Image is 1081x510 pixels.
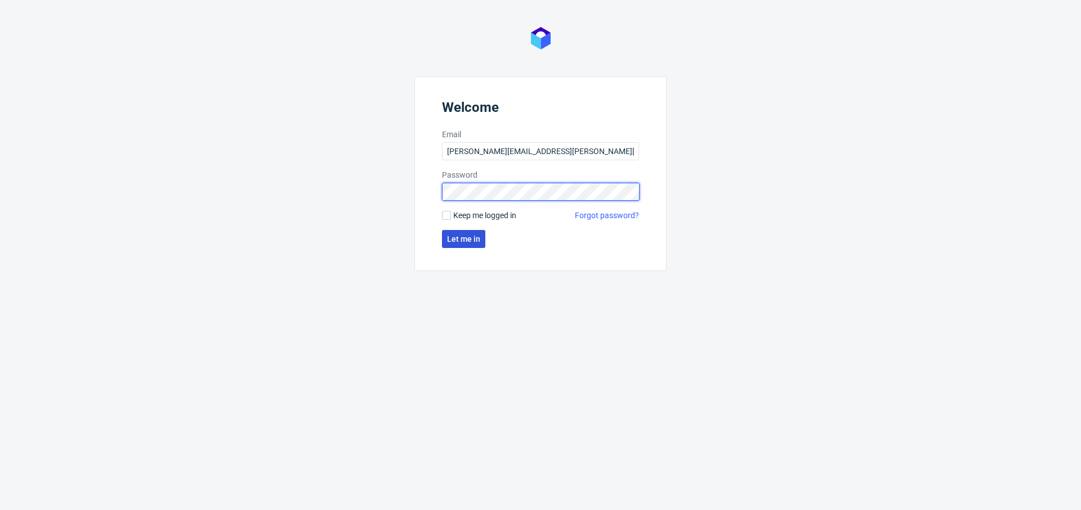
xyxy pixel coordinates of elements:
label: Email [442,129,639,140]
input: you@youremail.com [442,142,639,160]
label: Password [442,169,639,180]
button: Let me in [442,230,485,248]
header: Welcome [442,100,639,120]
a: Forgot password? [575,210,639,221]
span: Keep me logged in [453,210,516,221]
span: Let me in [447,235,480,243]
